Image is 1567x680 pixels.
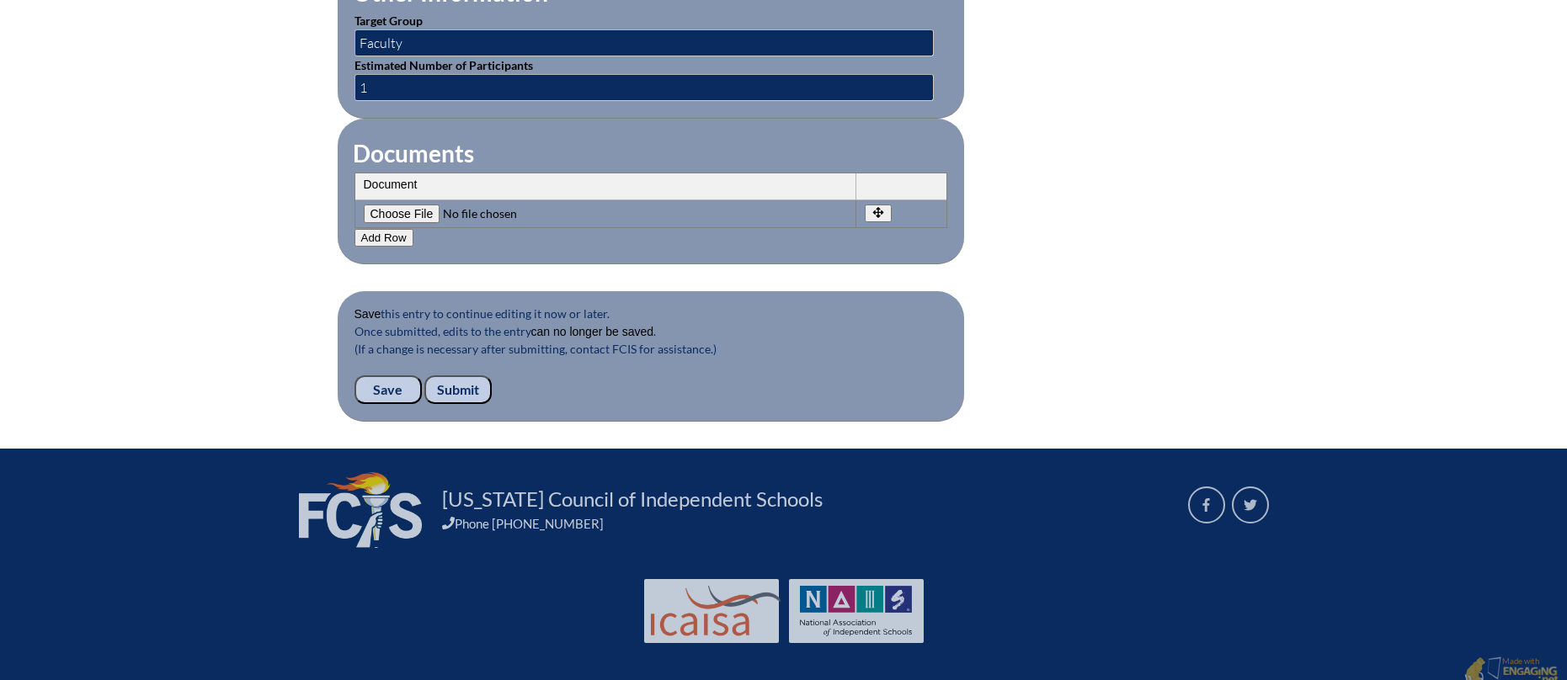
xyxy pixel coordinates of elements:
img: NAIS Logo [800,586,913,636]
label: Target Group [354,13,423,28]
th: Document [355,173,856,200]
div: Phone [PHONE_NUMBER] [442,516,1168,531]
legend: Documents [351,139,476,167]
p: Once submitted, edits to the entry . (If a change is necessary after submitting, contact FCIS for... [354,322,947,375]
a: [US_STATE] Council of Independent Schools [435,486,829,513]
label: Estimated Number of Participants [354,58,533,72]
img: Int'l Council Advancing Independent School Accreditation logo [651,586,781,636]
input: Submit [424,375,492,404]
p: this entry to continue editing it now or later. [354,305,947,322]
b: Save [354,307,381,321]
b: can no longer be saved [531,325,654,338]
button: Add Row [354,229,413,247]
input: Save [354,375,422,404]
img: FCIS_logo_white [299,472,422,548]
